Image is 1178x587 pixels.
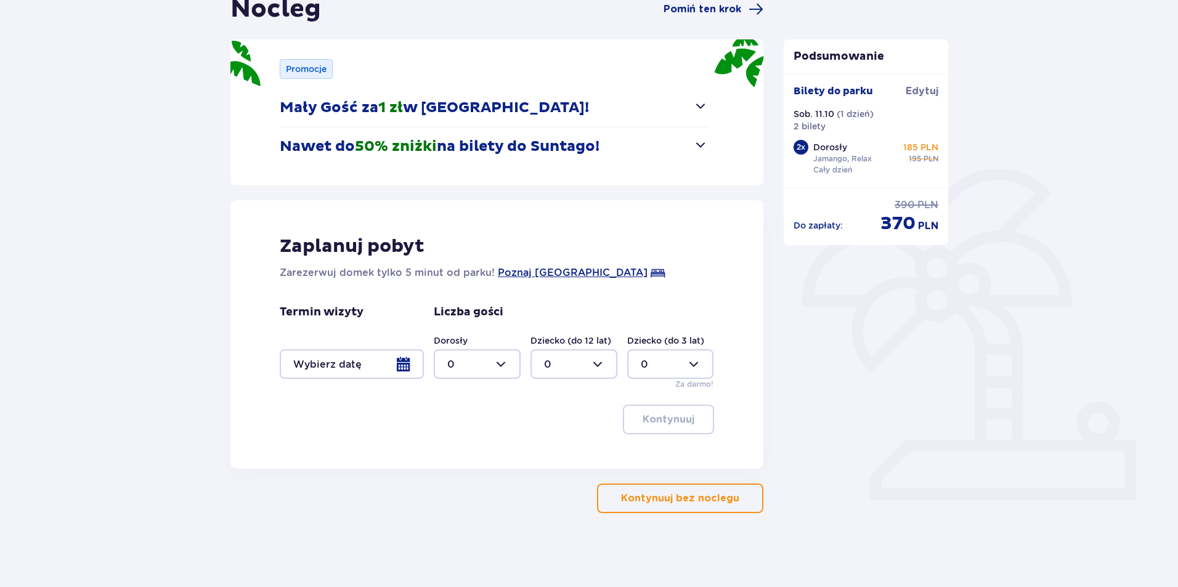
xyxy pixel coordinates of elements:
[498,265,648,280] a: Poznaj [GEOGRAPHIC_DATA]
[643,413,694,426] p: Kontynuuj
[794,108,834,120] p: Sob. 11.10
[794,84,873,98] p: Bilety do parku
[378,99,403,117] span: 1 zł
[909,153,921,164] span: 195
[286,63,327,75] p: Promocje
[784,49,949,64] p: Podsumowanie
[794,140,808,155] div: 2 x
[621,492,739,505] p: Kontynuuj bez noclegu
[880,212,916,235] span: 370
[597,484,763,513] button: Kontynuuj bez noclegu
[664,2,763,17] a: Pomiń ten krok
[813,141,847,153] p: Dorosły
[918,219,938,233] span: PLN
[627,334,704,347] label: Dziecko (do 3 lat)
[280,235,424,258] p: Zaplanuj pobyt
[434,334,468,347] label: Dorosły
[280,128,708,166] button: Nawet do50% zniżkina bilety do Suntago!
[906,84,938,98] span: Edytuj
[280,265,495,280] p: Zarezerwuj domek tylko 5 minut od parku!
[837,108,874,120] p: ( 1 dzień )
[664,2,741,16] span: Pomiń ten krok
[623,405,714,434] button: Kontynuuj
[813,153,872,164] p: Jamango, Relax
[434,305,503,320] p: Liczba gości
[917,198,938,212] span: PLN
[675,379,713,390] p: Za darmo!
[280,89,708,127] button: Mały Gość za1 złw [GEOGRAPHIC_DATA]!
[924,153,938,164] span: PLN
[280,137,599,156] p: Nawet do na bilety do Suntago!
[280,305,364,320] p: Termin wizyty
[355,137,437,156] span: 50% zniżki
[794,120,826,132] p: 2 bilety
[794,219,843,232] p: Do zapłaty :
[895,198,915,212] span: 390
[903,141,938,153] p: 185 PLN
[280,99,589,117] p: Mały Gość za w [GEOGRAPHIC_DATA]!
[813,164,852,176] p: Cały dzień
[530,334,611,347] label: Dziecko (do 12 lat)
